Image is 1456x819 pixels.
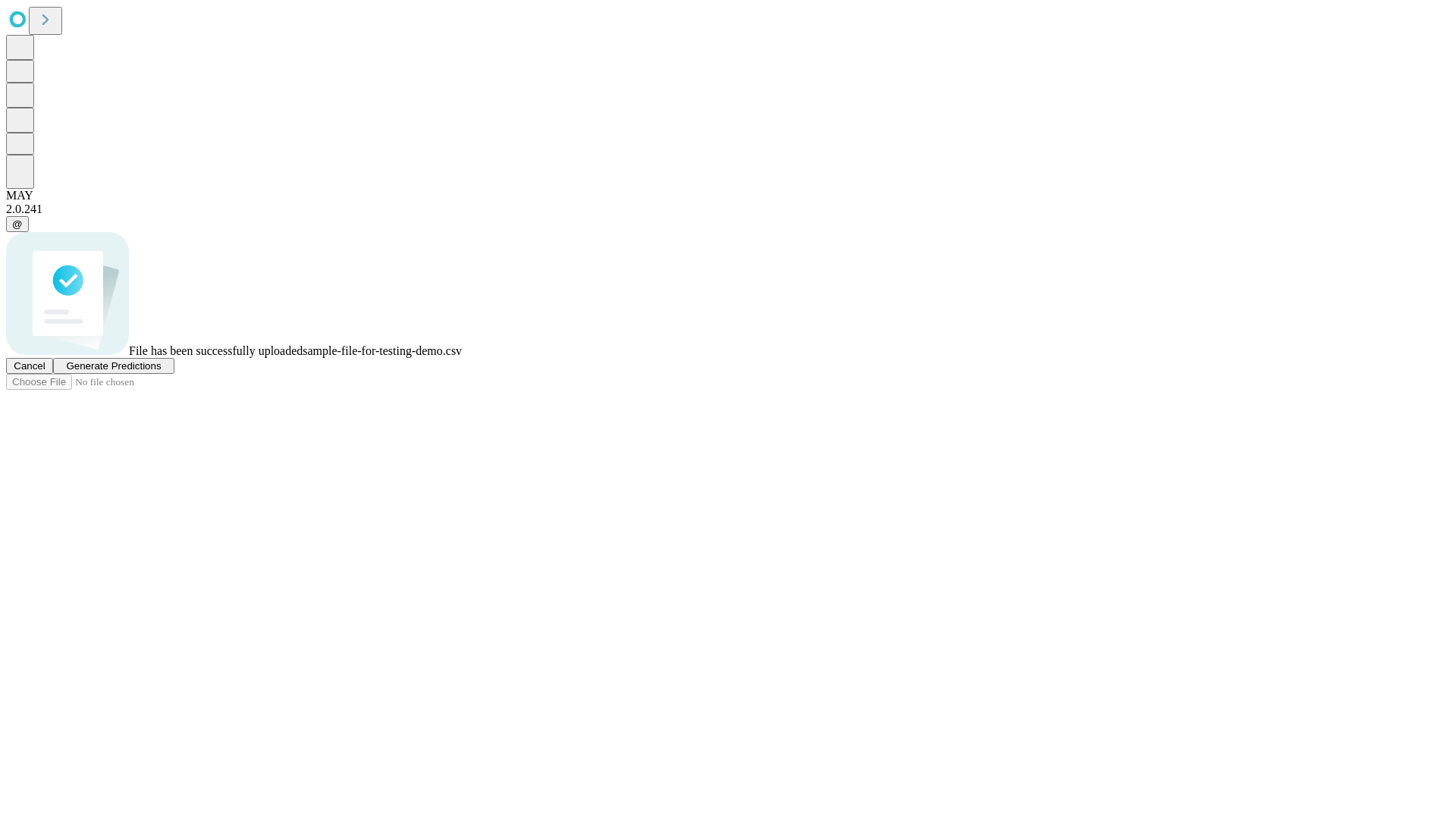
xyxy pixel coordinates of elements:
div: MAY [6,189,1450,202]
button: Generate Predictions [53,358,174,374]
div: 2.0.241 [6,202,1450,216]
span: File has been successfully uploaded [129,344,303,357]
button: @ [6,216,29,232]
span: sample-file-for-testing-demo.csv [303,344,462,357]
span: @ [12,218,23,230]
span: Generate Predictions [66,360,161,372]
button: Cancel [6,358,53,374]
span: Cancel [14,360,45,372]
